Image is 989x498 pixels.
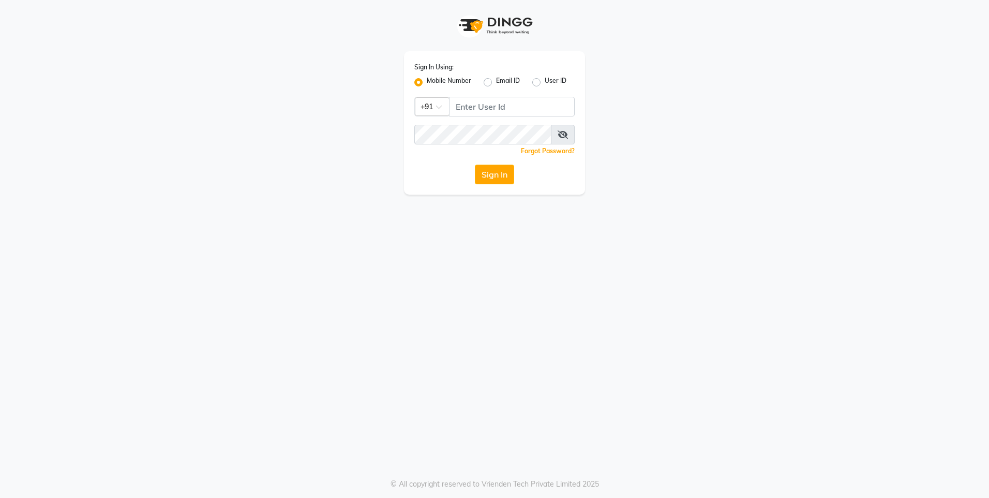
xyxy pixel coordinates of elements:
[453,10,536,41] img: logo1.svg
[414,125,551,144] input: Username
[449,97,575,116] input: Username
[427,76,471,89] label: Mobile Number
[521,147,575,155] a: Forgot Password?
[414,63,454,72] label: Sign In Using:
[545,76,566,89] label: User ID
[475,165,514,184] button: Sign In
[496,76,520,89] label: Email ID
